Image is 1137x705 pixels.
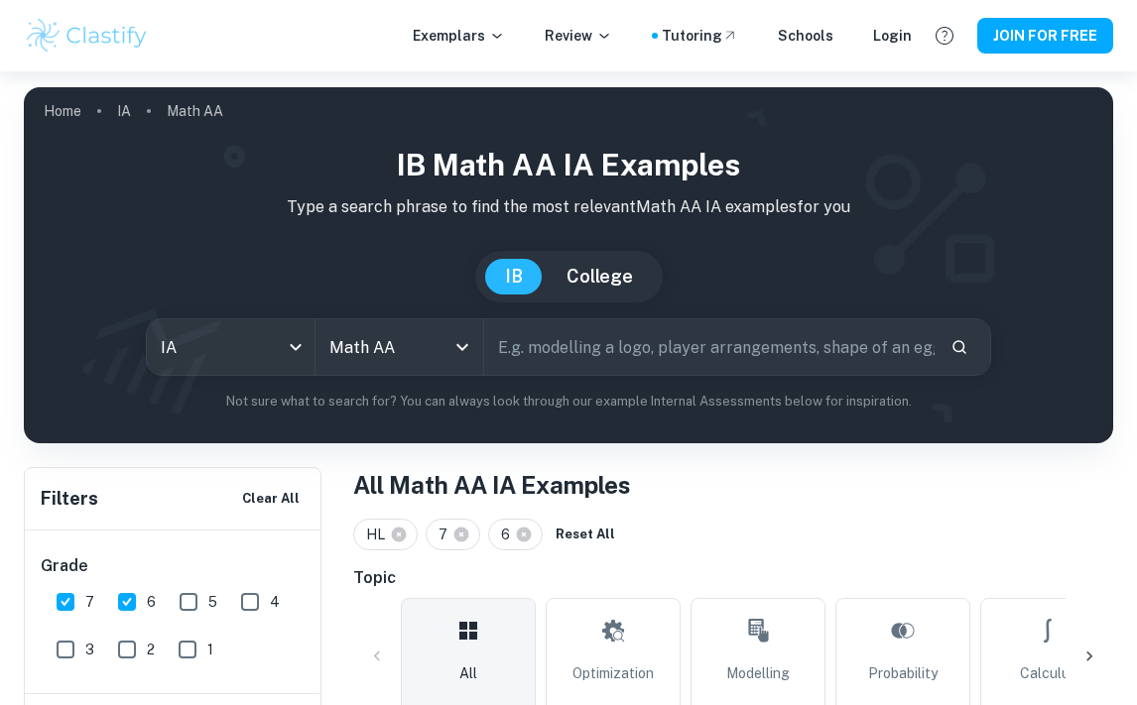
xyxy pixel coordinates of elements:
[501,524,519,545] span: 6
[40,143,1097,187] h1: IB Math AA IA examples
[353,566,1113,590] h6: Topic
[873,25,912,47] a: Login
[147,639,155,660] span: 2
[485,259,543,294] button: IB
[778,25,833,47] a: Schools
[448,333,476,361] button: Open
[353,519,418,550] div: HL
[353,467,1113,503] h1: All Math AA IA Examples
[439,524,456,545] span: 7
[270,591,280,613] span: 4
[943,330,976,364] button: Search
[547,259,653,294] button: College
[868,662,938,684] span: Probability
[366,524,394,545] span: HL
[147,319,315,375] div: IA
[413,25,505,47] p: Exemplars
[41,485,98,513] h6: Filters
[545,25,612,47] p: Review
[44,97,81,125] a: Home
[977,18,1113,54] button: JOIN FOR FREE
[41,554,307,578] h6: Grade
[488,519,543,550] div: 6
[1020,662,1076,684] span: Calculus
[147,591,156,613] span: 6
[117,97,131,125] a: IA
[24,87,1113,443] img: profile cover
[484,319,935,375] input: E.g. modelling a logo, player arrangements, shape of an egg...
[551,520,620,549] button: Reset All
[40,195,1097,219] p: Type a search phrase to find the most relevant Math AA IA examples for you
[208,591,217,613] span: 5
[167,100,223,122] p: Math AA
[207,639,213,660] span: 1
[40,392,1097,411] p: Not sure what to search for? You can always look through our example Internal Assessments below f...
[572,662,654,684] span: Optimization
[726,662,790,684] span: Modelling
[459,662,477,684] span: All
[237,484,305,514] button: Clear All
[662,25,738,47] a: Tutoring
[426,519,480,550] div: 7
[85,591,94,613] span: 7
[24,16,150,56] img: Clastify logo
[928,19,961,53] button: Help and Feedback
[85,639,94,660] span: 3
